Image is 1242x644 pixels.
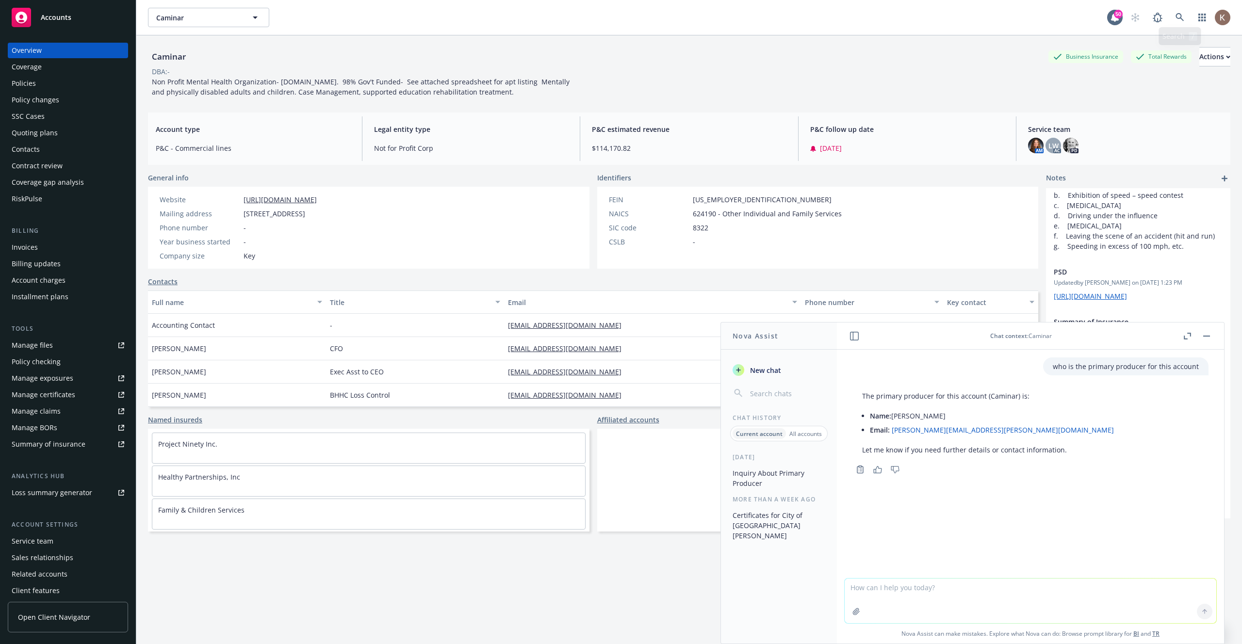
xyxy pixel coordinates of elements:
div: [DATE] [721,453,837,461]
a: [URL][DOMAIN_NAME] [1054,291,1127,301]
span: Nova Assist can make mistakes. Explore what Nova can do: Browse prompt library for and [841,624,1220,644]
div: Loss summary generator [12,485,92,500]
div: NAICS [609,209,689,219]
button: New chat [729,361,829,379]
a: Healthy Partnerships, Inc [158,472,240,482]
span: Accounts [41,14,71,21]
div: Analytics hub [8,471,128,481]
span: P&C estimated revenue [592,124,786,134]
div: Phone number [805,297,929,307]
button: Inquiry About Primary Producer [729,465,829,491]
div: Summary of InsuranceUpdatedby [PERSON_NAME] on [DATE] 12:35 AM[URL][DOMAIN_NAME] [1046,309,1230,359]
span: BHHC Loss Control [330,390,390,400]
li: [PERSON_NAME] [870,409,1114,423]
a: Policy changes [8,92,128,108]
a: Invoices [8,240,128,255]
button: Full name [148,290,326,314]
a: Manage exposures [8,370,128,386]
div: Contract review [12,158,63,174]
a: Related accounts [8,566,128,582]
a: Contract review [8,158,128,174]
a: Contacts [8,142,128,157]
span: Non Profit Mental Health Organization- [DOMAIN_NAME]. 98% Gov't Funded- See attached spreadsheet ... [152,77,572,97]
a: Affiliated accounts [597,415,659,425]
a: Report a Bug [1148,8,1167,27]
div: PSDUpdatedby [PERSON_NAME] on [DATE] 1:23 PM[URL][DOMAIN_NAME] [1046,259,1230,309]
span: CFO [330,343,343,354]
div: Account settings [8,520,128,530]
div: Caminar [148,50,190,63]
span: Exec Asst to CEO [330,367,384,377]
a: Loss summary generator [8,485,128,500]
div: CSLB [609,237,689,247]
div: Full name [152,297,311,307]
span: Notes [1046,173,1066,184]
div: DBA: - [152,66,170,77]
span: - [244,223,246,233]
div: Total Rewards [1131,50,1192,63]
a: Manage claims [8,403,128,419]
a: [PERSON_NAME][EMAIL_ADDRESS][PERSON_NAME][DOMAIN_NAME] [892,425,1114,435]
div: Phone number [160,223,240,233]
div: Billing updates [12,256,61,272]
a: Named insureds [148,415,202,425]
button: Title [326,290,504,314]
span: Updated by [PERSON_NAME] on [DATE] 1:23 PM [1054,278,1223,287]
div: Billing [8,226,128,236]
a: SSC Cases [8,109,128,124]
span: Service team [1028,124,1223,134]
a: Billing updates [8,256,128,272]
a: - [805,321,815,330]
a: [EMAIL_ADDRESS][DOMAIN_NAME] [508,390,629,400]
div: Overview [12,43,42,58]
div: Related accounts [12,566,67,582]
span: Key [244,251,255,261]
span: P&C - Commercial lines [156,143,350,153]
div: Email [508,297,786,307]
span: 624190 - Other Individual and Family Services [693,209,842,219]
p: Current account [736,430,783,438]
a: Coverage [8,59,128,75]
div: Business Insurance [1048,50,1123,63]
span: Summary of Insurance [1054,317,1197,327]
a: Switch app [1193,8,1212,27]
a: Project Ninety Inc. [158,439,217,449]
div: Client features [12,583,60,598]
span: Email: [870,425,890,435]
span: LW [1048,141,1059,151]
p: who is the primary producer for this account [1053,361,1199,371]
div: Actions [1199,48,1230,66]
span: [US_EMPLOYER_IDENTIFICATION_NUMBER] [693,194,832,205]
a: Policies [8,76,128,91]
a: Installment plans [8,289,128,305]
a: RiskPulse [8,191,128,207]
a: Summary of insurance [8,436,128,452]
h1: Nova Assist [733,331,778,341]
a: Quoting plans [8,125,128,141]
a: Contacts [148,276,178,287]
a: Service team [8,533,128,549]
div: Coverage gap analysis [12,175,84,190]
a: add [1219,173,1230,184]
div: Service team [12,533,53,549]
div: Account charges [12,273,65,288]
div: Chat History [721,414,837,422]
span: Not for Profit Corp [374,143,569,153]
a: [EMAIL_ADDRESS][DOMAIN_NAME] [508,321,629,330]
span: [PERSON_NAME] [152,390,206,400]
a: Accounts [8,4,128,31]
div: Manage files [12,338,53,353]
span: Chat context [990,332,1027,340]
a: Manage files [8,338,128,353]
a: Coverage gap analysis [8,175,128,190]
div: Installment plans [12,289,68,305]
div: Policies [12,76,36,91]
div: FEIN [609,194,689,205]
div: : Caminar [860,332,1181,340]
div: Key contact [947,297,1024,307]
img: photo [1063,138,1079,153]
p: The primary producer for this account (Caminar) is: [862,391,1114,401]
img: photo [1215,10,1230,25]
button: Phone number [801,290,944,314]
